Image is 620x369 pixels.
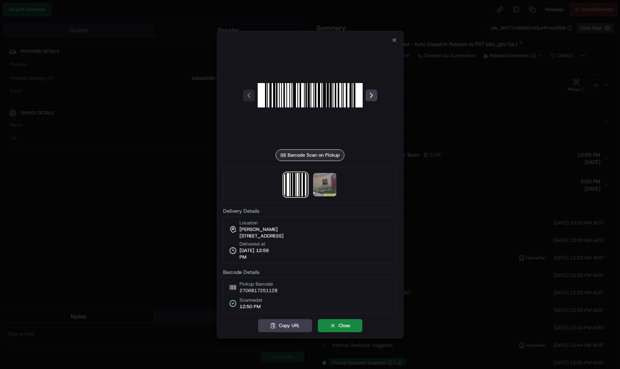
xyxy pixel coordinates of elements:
[258,43,363,148] img: barcode_scan_on_pickup image
[276,149,344,161] div: Barcode Scan on Pickup
[239,281,277,287] span: Pickup Barcode
[239,226,278,233] span: [PERSON_NAME]
[284,173,307,196] img: barcode_scan_on_pickup image
[313,173,336,196] img: photo_proof_of_delivery image
[239,287,277,294] span: 2706817251128
[239,233,284,239] span: [STREET_ADDRESS]
[223,208,397,213] label: Delivery Details
[239,303,262,310] span: 12:50 PM
[239,241,273,247] span: Delivered at
[239,220,258,226] span: Location
[223,270,397,275] label: Barcode Details
[318,319,362,332] button: Close
[239,297,262,303] span: Scanned at
[239,247,273,260] span: [DATE] 12:59 PM
[258,319,312,332] button: Copy URL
